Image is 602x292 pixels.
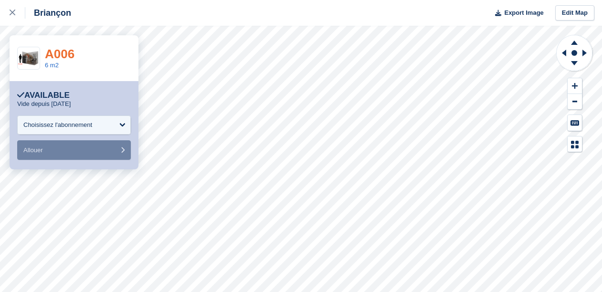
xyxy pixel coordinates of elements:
p: Vide depuis [DATE] [17,100,71,108]
button: Export Image [489,5,544,21]
div: Briançon [25,7,71,19]
img: 6%20m%20box.png [18,51,40,65]
div: Choisissez l'abonnement [23,120,92,130]
button: Zoom Out [568,94,582,110]
button: Zoom In [568,78,582,94]
a: Edit Map [555,5,594,21]
button: Map Legend [568,136,582,152]
span: Export Image [504,8,543,18]
button: Allouer [17,140,131,160]
div: Available [17,91,70,100]
a: 6 m2 [45,62,59,69]
button: Keyboard Shortcuts [568,115,582,131]
a: A006 [45,47,74,61]
span: Allouer [23,146,42,154]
